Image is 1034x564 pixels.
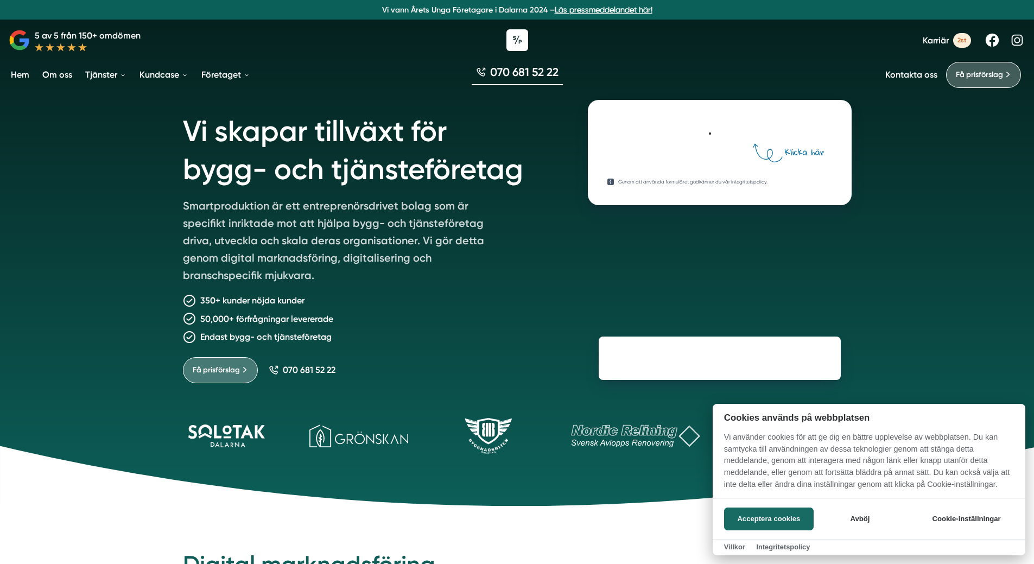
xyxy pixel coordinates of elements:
[724,543,745,551] a: Villkor
[724,508,814,530] button: Acceptera cookies
[713,432,1025,498] p: Vi använder cookies för att ge dig en bättre upplevelse av webbplatsen. Du kan samtycka till anvä...
[817,508,903,530] button: Avböj
[919,508,1014,530] button: Cookie-inställningar
[756,543,810,551] a: Integritetspolicy
[713,413,1025,423] h2: Cookies används på webbplatsen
